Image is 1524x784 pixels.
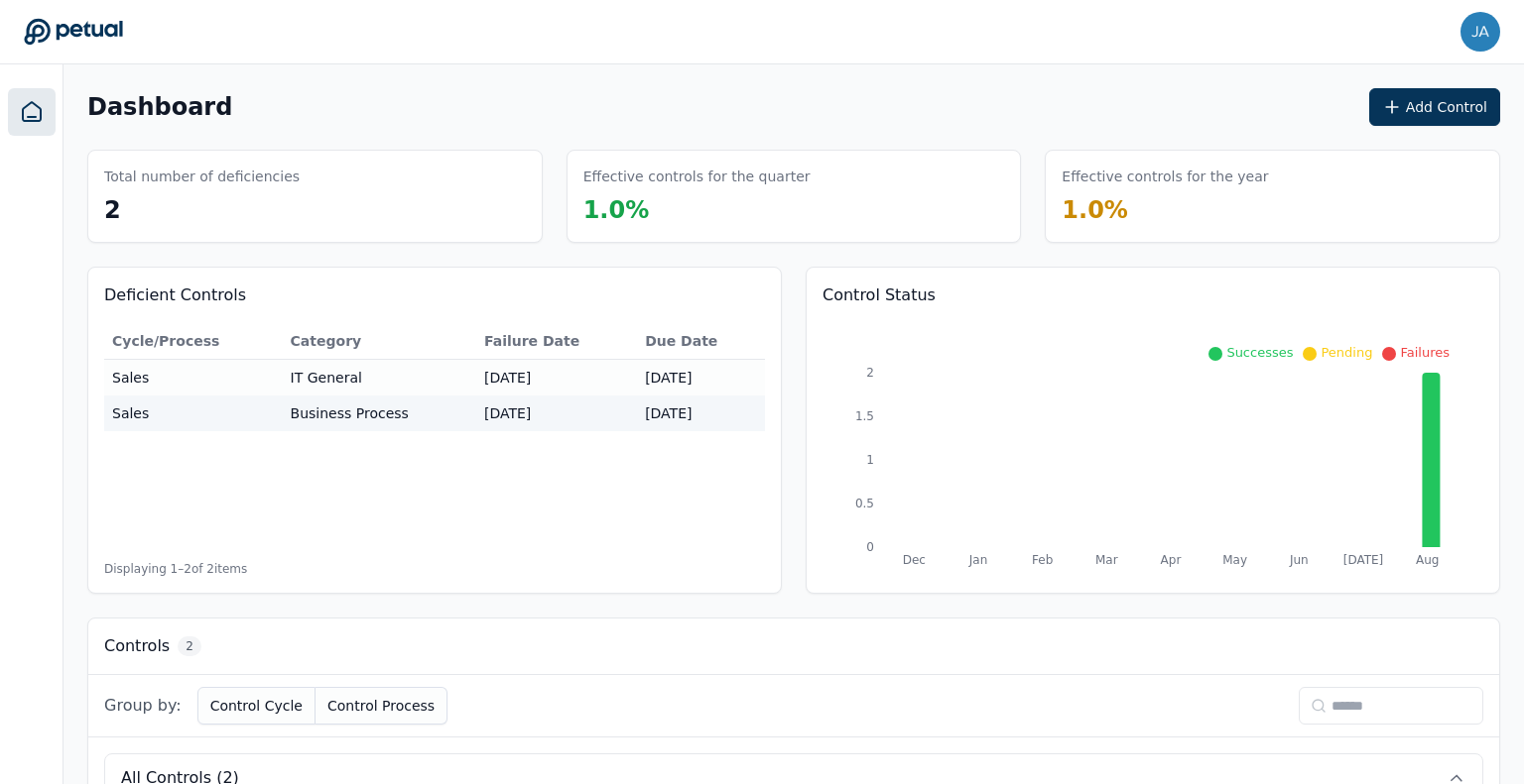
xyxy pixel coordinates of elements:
[1226,345,1293,360] span: Successes
[1062,196,1128,224] span: 1.0 %
[1095,553,1118,567] tspan: Mar
[1289,553,1309,567] tspan: Jun
[637,395,765,431] td: [DATE]
[823,283,1483,307] h3: Control Status
[968,553,988,567] tspan: Jan
[476,395,637,431] td: [DATE]
[104,167,300,186] h3: Total number of deficiencies
[104,196,121,224] span: 2
[476,323,637,360] th: Failure Date
[1062,167,1268,186] h3: Effective controls for the year
[104,634,170,658] h3: Controls
[283,323,476,360] th: Category
[87,91,232,123] h1: Dashboard
[1343,553,1384,567] tspan: [DATE]
[104,360,283,396] td: Sales
[1460,12,1500,52] img: jaysen.wibowo@workday.com
[1222,553,1247,567] tspan: May
[476,360,637,396] td: [DATE]
[855,409,874,423] tspan: 1.5
[8,88,56,136] a: Dashboard
[283,360,476,396] td: IT General
[24,18,123,46] a: Go to Dashboard
[1416,553,1439,567] tspan: Aug
[104,283,765,307] h3: Deficient Controls
[866,366,874,380] tspan: 2
[1369,88,1500,126] button: Add Control
[903,553,926,567] tspan: Dec
[104,395,283,431] td: Sales
[637,360,765,396] td: [DATE]
[1161,553,1182,567] tspan: Apr
[583,167,811,186] h3: Effective controls for the quarter
[583,196,650,224] span: 1.0 %
[283,395,476,431] td: Business Process
[866,453,874,467] tspan: 1
[1400,345,1450,360] span: Failures
[104,561,247,577] span: Displaying 1– 2 of 2 items
[866,540,874,554] tspan: 0
[178,636,201,656] span: 2
[316,687,447,725] button: Control Process
[104,694,182,718] span: Group by:
[104,323,283,360] th: Cycle/Process
[637,323,765,360] th: Due Date
[197,687,316,725] button: Control Cycle
[1032,553,1053,567] tspan: Feb
[1321,345,1372,360] span: Pending
[855,497,874,510] tspan: 0.5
